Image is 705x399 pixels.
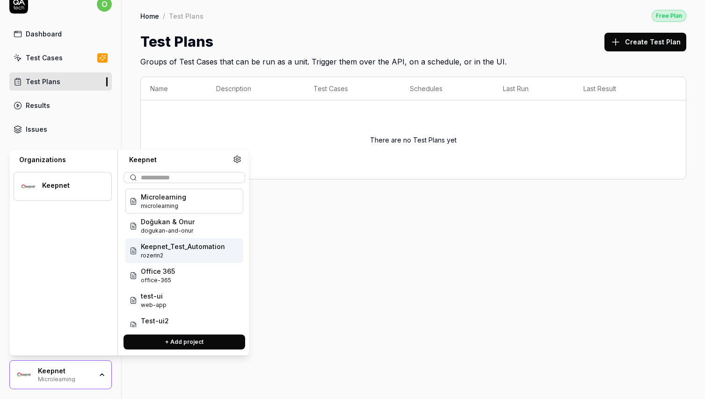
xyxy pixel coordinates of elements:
span: Microlearning [141,192,186,202]
span: Test-ui2 [141,316,169,326]
button: Create Test Plan [604,33,686,51]
th: Schedules [400,77,494,100]
span: test-ui [141,291,167,301]
button: Keepnet LogoKeepnet [14,172,112,201]
div: Test Cases [26,53,63,63]
span: Project ID: IZIK [141,276,175,285]
span: Office 365 [141,266,175,276]
img: Keepnet Logo [15,366,32,383]
div: Free Plan [652,10,686,22]
a: Test Plans [9,72,112,91]
th: Description [207,77,304,100]
img: Keepnet Logo [20,178,36,195]
div: Organizations [14,155,112,164]
div: Dashboard [26,29,62,39]
button: Keepnet LogoKeepnetMicrolearning [9,360,112,389]
div: Test Plans [26,77,60,86]
span: Project ID: e9Gu [141,251,225,260]
span: Project ID: SRMn [141,326,169,334]
a: Home [140,11,159,21]
th: Test Cases [304,77,400,100]
a: Organization settings [233,155,241,166]
span: Doğukan & Onur [141,217,195,227]
span: Project ID: Vj1R [141,301,167,309]
div: / [163,11,165,21]
h2: Groups of Test Cases that can be run as a unit. Trigger them over the API, on a schedule, or in t... [140,52,686,67]
a: Results [9,96,112,114]
a: Test Cases [9,49,112,67]
button: + Add project [124,335,245,349]
div: There are no Test Plans yet [150,106,676,173]
h1: Test Plans [140,31,213,52]
div: Keepnet [38,367,92,375]
div: Results [26,100,50,110]
div: Issues [26,124,47,134]
span: Keepnet_Test_Automation [141,242,225,251]
span: Project ID: ZxCQ [141,202,186,210]
div: Insights [26,148,52,158]
div: Test Plans [169,11,204,21]
div: Keepnet [124,155,233,164]
a: Insights [9,144,112,162]
div: Suggestions [124,187,245,327]
span: Project ID: 6McT [141,227,195,235]
th: Name [141,77,207,100]
th: Last Run [494,77,574,100]
a: Issues [9,120,112,138]
th: Last Result [574,77,667,100]
div: Keepnet [42,181,99,190]
a: Free Plan [652,9,686,22]
div: Microlearning [38,375,92,382]
a: Dashboard [9,25,112,43]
